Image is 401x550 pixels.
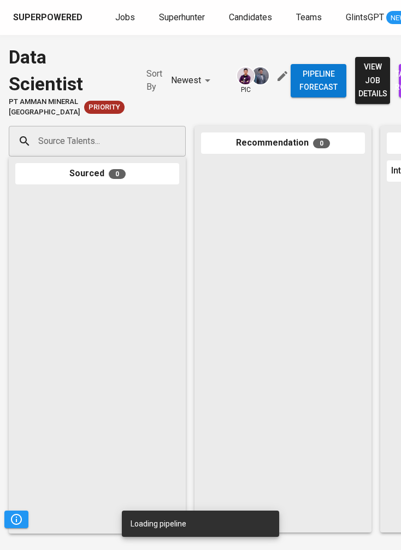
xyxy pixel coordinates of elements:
a: Teams [296,11,324,25]
span: Jobs [115,12,135,22]
div: Recommendation [201,132,365,154]
div: Sourced [15,163,179,184]
p: Sort By [146,67,162,94]
img: jhon@glints.com [252,67,269,84]
a: Candidates [229,11,274,25]
span: GlintsGPT [346,12,384,22]
div: New Job received from Demand Team [84,101,125,114]
div: pic [236,66,255,95]
div: Newest [171,71,214,91]
span: Pipeline forecast [299,67,338,94]
span: Teams [296,12,322,22]
span: PT Amman Mineral [GEOGRAPHIC_DATA] [9,97,80,117]
span: 0 [109,169,126,179]
button: Open [180,140,182,142]
span: 0 [313,138,330,148]
a: Superhunter [159,11,207,25]
div: Loading pipeline [131,514,186,534]
div: Superpowered [13,11,82,24]
p: Newest [171,74,201,87]
a: Jobs [115,11,137,25]
div: Data Scientist [9,44,125,97]
span: Priority [84,102,125,113]
button: Pipeline forecast [291,64,346,97]
button: view job details [355,57,390,104]
button: Pipeline Triggers [4,511,28,528]
span: Candidates [229,12,272,22]
span: Superhunter [159,12,205,22]
a: Superpowered [13,11,85,24]
img: erwin@glints.com [237,67,254,84]
span: view job details [364,60,381,101]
